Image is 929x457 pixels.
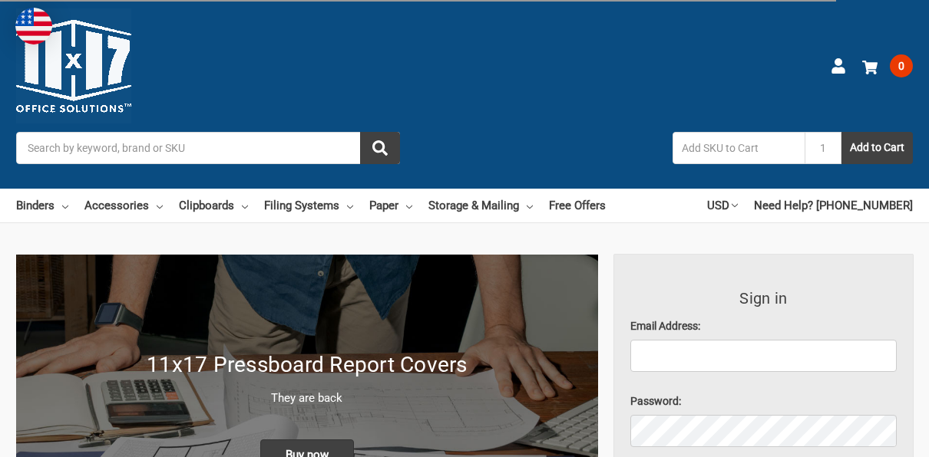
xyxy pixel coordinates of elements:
a: Storage & Mailing [428,189,533,222]
img: duty and tax information for United States [15,8,52,44]
a: 0 [862,46,913,86]
img: 11x17.com [16,8,131,123]
a: Clipboards [179,189,248,222]
label: Email Address: [630,318,897,334]
input: Search by keyword, brand or SKU [16,132,400,164]
input: Add SKU to Cart [673,132,805,164]
a: USD [707,189,738,222]
a: Paper [369,189,412,222]
a: Accessories [84,189,163,222]
a: Free Offers [549,189,606,222]
a: Need Help? [PHONE_NUMBER] [754,189,913,222]
h1: 11x17 Pressboard Report Covers [32,349,582,381]
span: 0 [890,54,913,77]
button: Add to Cart [841,132,913,164]
label: Password: [630,393,897,409]
a: Binders [16,189,68,222]
iframe: Google Customer Reviews [802,416,929,457]
a: Filing Systems [264,189,353,222]
p: They are back [32,390,582,407]
h3: Sign in [630,287,897,310]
